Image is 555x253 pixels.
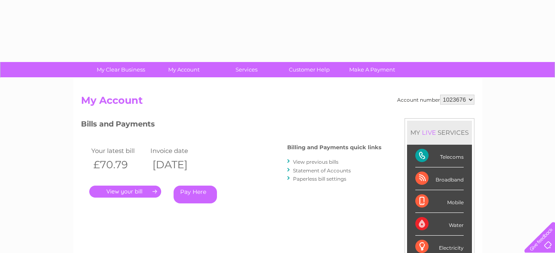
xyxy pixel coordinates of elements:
div: Water [415,213,464,236]
div: LIVE [420,129,438,136]
a: Customer Help [275,62,343,77]
a: Pay Here [174,186,217,203]
a: Statement of Accounts [293,167,351,174]
a: View previous bills [293,159,338,165]
div: Broadband [415,167,464,190]
a: Make A Payment [338,62,406,77]
div: Mobile [415,190,464,213]
h2: My Account [81,95,474,110]
div: MY SERVICES [407,121,472,144]
a: Services [212,62,281,77]
a: Paperless bill settings [293,176,346,182]
td: Invoice date [148,145,208,156]
a: My Account [150,62,218,77]
a: My Clear Business [87,62,155,77]
h3: Bills and Payments [81,118,381,133]
h4: Billing and Payments quick links [287,144,381,150]
th: [DATE] [148,156,208,173]
div: Telecoms [415,145,464,167]
th: £70.79 [89,156,149,173]
a: . [89,186,161,198]
div: Account number [397,95,474,105]
td: Your latest bill [89,145,149,156]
